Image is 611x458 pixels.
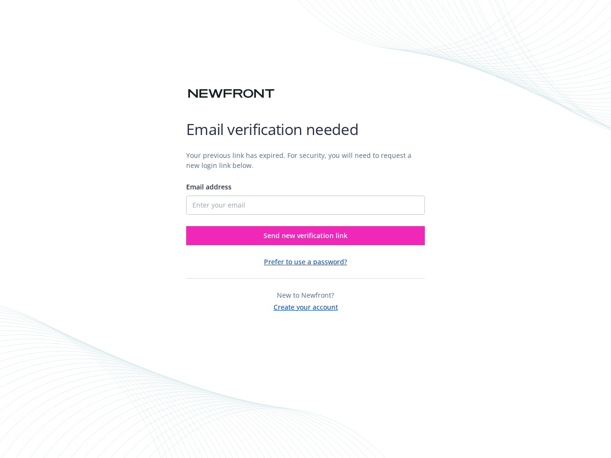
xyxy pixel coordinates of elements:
h1: Email verification needed [186,120,425,139]
button: Create your account [274,300,338,312]
button: Prefer to use a password? [264,257,347,267]
span: Email address [186,182,232,191]
span: New to Newfront? [277,291,334,300]
button: Send new verification link [186,226,425,245]
input: Enter your email [186,196,425,215]
p: Your previous link has expired. For security, you will need to request a new login link below. [186,150,425,170]
span: Send new verification link [263,231,348,240]
img: Newfront logo [186,85,276,102]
